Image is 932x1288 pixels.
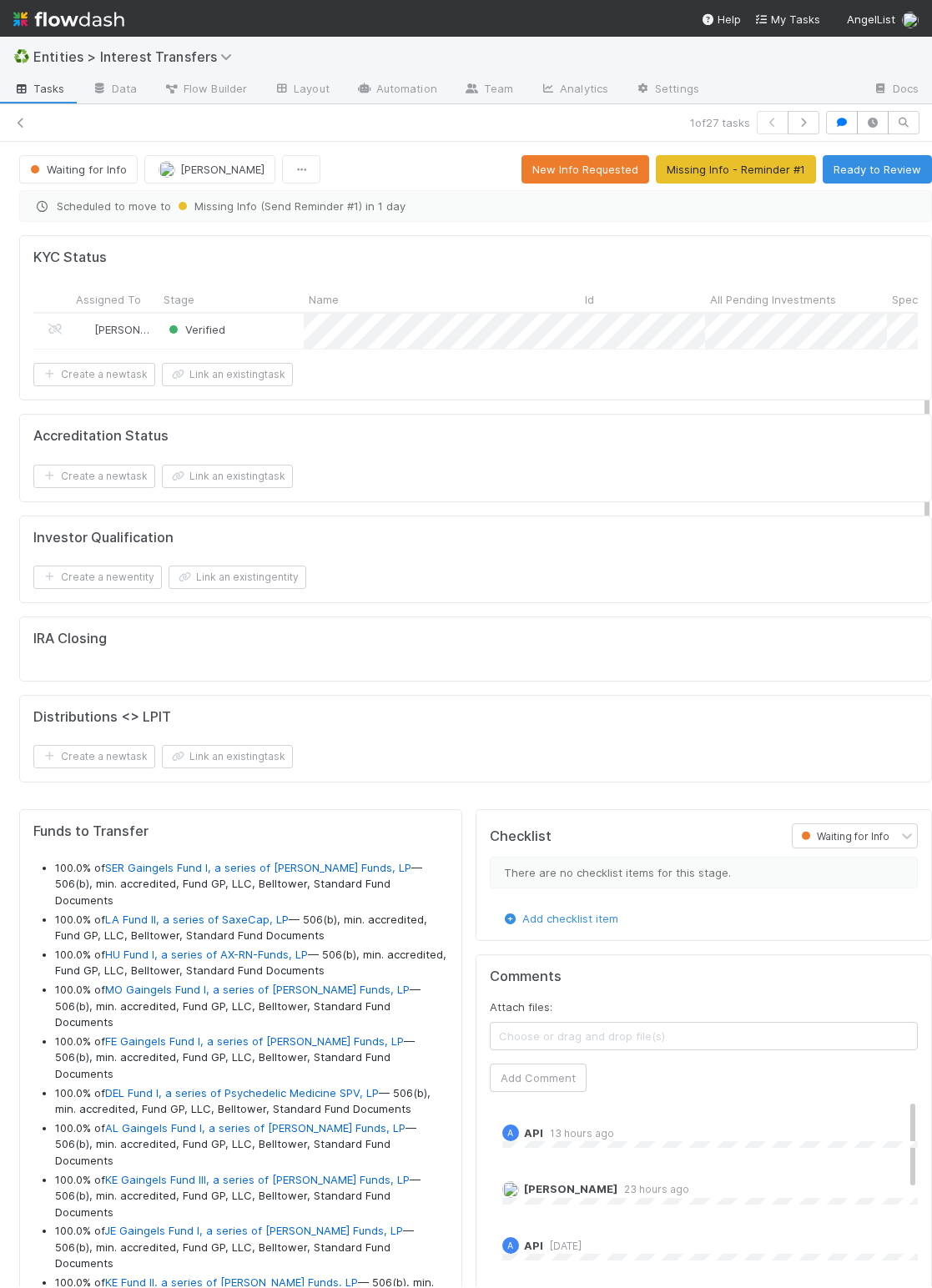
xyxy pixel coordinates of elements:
[78,77,150,103] a: Data
[507,1129,513,1138] span: A
[490,828,552,845] h5: Checklist
[162,745,293,768] button: Link an existingtask
[55,947,448,979] li: 100.0% of — 506(b), min. accredited, Fund GP, LLC, Belltower, Standard Fund Documents
[33,198,918,214] span: Scheduled to move to in 1 day
[502,912,618,925] a: Add checklist item
[55,912,448,944] li: 100.0% of — 506(b), min. accredited, Fund GP, LLC, Belltower, Standard Fund Documents
[13,80,65,97] span: Tasks
[105,1086,379,1099] a: DEL Fund I, a series of Psychedelic Medicine SPV, LP
[543,1240,582,1252] span: [DATE]
[33,363,155,386] button: Create a newtask
[490,1064,587,1092] button: Add Comment
[105,948,308,961] a: HU Fund I, a series of AX-RN-Funds, LP
[701,11,741,28] div: Help
[105,913,289,926] a: LA Fund II, a series of SaxeCap, LP
[78,323,92,336] img: avatar_73a733c5-ce41-4a22-8c93-0dca612da21e.png
[105,983,410,996] a: MO Gaingels Fund I, a series of [PERSON_NAME] Funds, LP
[33,745,155,768] button: Create a newtask
[524,1182,617,1195] span: [PERSON_NAME]
[521,155,649,184] button: New Info Requested
[507,1241,513,1250] span: A
[105,1034,404,1048] a: FE Gaingels Fund I, a series of [PERSON_NAME] Funds, LP
[33,249,107,266] h5: KYC Status
[33,631,107,647] h5: IRA Closing
[105,1173,410,1186] a: KE Gaingels Fund III, a series of [PERSON_NAME] Funds, LP
[622,77,713,103] a: Settings
[491,1023,917,1049] span: Choose or drag and drop file(s)
[710,291,836,308] span: All Pending Investments
[309,291,339,308] span: Name
[490,969,918,985] h5: Comments
[150,77,260,103] a: Flow Builder
[33,823,448,840] h5: Funds to Transfer
[165,323,225,336] span: Verified
[76,291,141,308] span: Assigned To
[33,709,171,726] h5: Distributions <> LPIT
[159,161,175,178] img: avatar_abca0ba5-4208-44dd-8897-90682736f166.png
[105,861,411,874] a: SER Gaingels Fund I, a series of [PERSON_NAME] Funds, LP
[260,77,343,103] a: Layout
[859,77,932,103] a: Docs
[902,12,919,28] img: avatar_93b89fca-d03a-423a-b274-3dd03f0a621f.png
[33,566,162,589] button: Create a newentity
[174,199,362,213] span: Missing Info (Send Reminder #1)
[690,114,750,131] span: 1 of 27 tasks
[105,1121,406,1135] a: AL Gaingels Fund I, a series of [PERSON_NAME] Funds, LP
[55,1085,448,1118] li: 100.0% of — 506(b), min. accredited, Fund GP, LLC, Belltower, Standard Fund Documents
[754,13,820,26] span: My Tasks
[754,11,820,28] a: My Tasks
[13,5,124,33] img: logo-inverted-e16ddd16eac7371096b0.svg
[55,1120,448,1170] li: 100.0% of — 506(b), min. accredited, Fund GP, LLC, Belltower, Standard Fund Documents
[55,1034,448,1083] li: 100.0% of — 506(b), min. accredited, Fund GP, LLC, Belltower, Standard Fund Documents
[343,77,451,103] a: Automation
[164,80,247,97] span: Flow Builder
[617,1183,689,1195] span: 23 hours ago
[27,163,127,176] span: Waiting for Info
[451,77,526,103] a: Team
[524,1239,543,1252] span: API
[164,291,194,308] span: Stage
[13,49,30,63] span: ♻️
[823,155,932,184] button: Ready to Review
[169,566,306,589] button: Link an existingentity
[502,1181,519,1198] img: avatar_abca0ba5-4208-44dd-8897-90682736f166.png
[33,465,155,488] button: Create a newtask
[33,428,169,445] h5: Accreditation Status
[55,1223,448,1272] li: 100.0% of — 506(b), min. accredited, Fund GP, LLC, Belltower, Standard Fund Documents
[543,1127,614,1140] span: 13 hours ago
[180,163,264,176] span: [PERSON_NAME]
[55,982,448,1031] li: 100.0% of — 506(b), min. accredited, Fund GP, LLC, Belltower, Standard Fund Documents
[502,1124,519,1141] div: API
[162,363,293,386] button: Link an existingtask
[94,323,179,336] span: [PERSON_NAME]
[33,48,240,65] span: Entities > Interest Transfers
[490,999,552,1015] label: Attach files:
[104,1224,403,1237] a: JE Gaingels Fund I, a series of [PERSON_NAME] Funds, LP
[55,860,448,909] li: 100.0% of — 506(b), min. accredited, Fund GP, LLC, Belltower, Standard Fund Documents
[78,321,150,338] div: [PERSON_NAME]
[502,1237,519,1254] div: API
[490,857,918,888] div: There are no checklist items for this stage.
[524,1126,543,1140] span: API
[165,321,225,338] div: Verified
[19,155,138,184] button: Waiting for Info
[55,1172,448,1221] li: 100.0% of — 506(b), min. accredited, Fund GP, LLC, Belltower, Standard Fund Documents
[526,77,622,103] a: Analytics
[847,13,895,26] span: AngelList
[144,155,275,184] button: [PERSON_NAME]
[162,465,293,488] button: Link an existingtask
[656,155,816,184] button: Missing Info - Reminder #1
[33,530,174,546] h5: Investor Qualification
[798,830,889,843] span: Waiting for Info
[585,291,594,308] span: Id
